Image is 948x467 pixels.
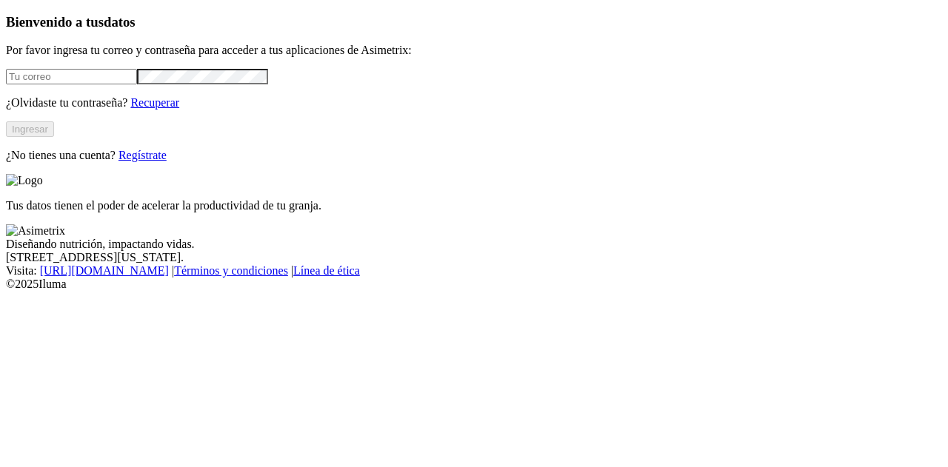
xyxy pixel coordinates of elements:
[6,251,942,264] div: [STREET_ADDRESS][US_STATE].
[6,44,942,57] p: Por favor ingresa tu correo y contraseña para acceder a tus aplicaciones de Asimetrix:
[130,96,179,109] a: Recuperar
[293,264,360,277] a: Línea de ética
[6,238,942,251] div: Diseñando nutrición, impactando vidas.
[104,14,136,30] span: datos
[6,278,942,291] div: © 2025 Iluma
[6,174,43,187] img: Logo
[6,264,942,278] div: Visita : | |
[6,149,942,162] p: ¿No tienes una cuenta?
[174,264,288,277] a: Términos y condiciones
[40,264,169,277] a: [URL][DOMAIN_NAME]
[6,199,942,212] p: Tus datos tienen el poder de acelerar la productividad de tu granja.
[6,224,65,238] img: Asimetrix
[6,121,54,137] button: Ingresar
[6,69,137,84] input: Tu correo
[6,14,942,30] h3: Bienvenido a tus
[118,149,167,161] a: Regístrate
[6,96,942,110] p: ¿Olvidaste tu contraseña?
